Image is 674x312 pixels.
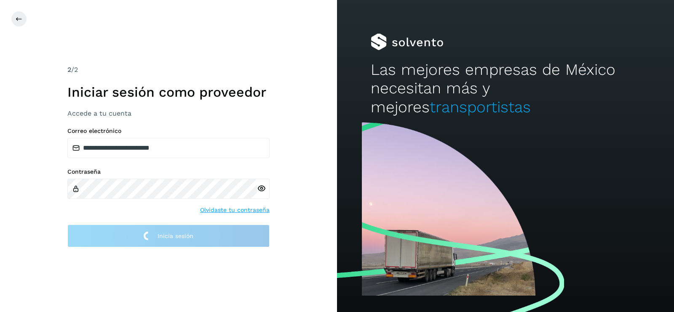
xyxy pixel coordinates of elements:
[67,127,270,135] label: Correo electrónico
[67,109,270,117] h3: Accede a tu cuenta
[200,206,270,214] a: Olvidaste tu contraseña
[67,84,270,100] h1: Iniciar sesión como proveedor
[430,98,531,116] span: transportistas
[67,225,270,248] button: Inicia sesión
[158,233,193,239] span: Inicia sesión
[67,168,270,175] label: Contraseña
[67,65,270,75] div: /2
[371,61,640,116] h2: Las mejores empresas de México necesitan más y mejores
[67,66,71,74] span: 2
